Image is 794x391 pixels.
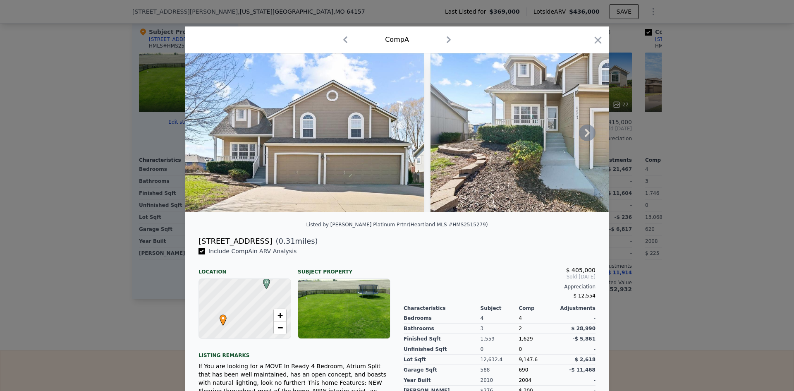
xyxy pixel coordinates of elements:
[205,248,300,254] span: Include Comp A in ARV Analysis
[519,367,528,373] span: 690
[557,313,595,324] div: -
[519,324,557,334] div: 2
[306,222,488,228] div: Listed by [PERSON_NAME] Platinum Prtnr (Heartland MLS #HMS2515279)
[481,355,519,365] div: 12,632.4
[569,367,595,373] span: -$ 11,468
[557,305,595,312] div: Adjustments
[481,344,519,355] div: 0
[272,235,318,247] span: ( miles)
[481,334,519,344] div: 1,559
[557,344,595,355] div: -
[519,336,533,342] span: 1,629
[404,273,595,280] span: Sold [DATE]
[430,53,669,212] img: Property Img
[557,375,595,386] div: -
[404,355,481,365] div: Lot Sqft
[571,326,595,331] span: $ 28,990
[404,365,481,375] div: Garage Sqft
[385,35,409,45] div: Comp A
[277,310,283,320] span: +
[404,305,481,312] div: Characteristics
[519,375,557,386] div: 2004
[574,293,595,299] span: $ 12,554
[481,324,519,334] div: 3
[519,315,522,321] span: 4
[298,262,390,275] div: Subject Property
[519,346,522,352] span: 0
[575,357,595,362] span: $ 2,618
[573,336,595,342] span: -$ 5,861
[261,278,266,283] div: A
[198,262,291,275] div: Location
[481,365,519,375] div: 588
[404,283,595,290] div: Appreciation
[566,267,595,273] span: $ 405,000
[519,305,557,312] div: Comp
[274,321,286,334] a: Zoom out
[279,237,295,245] span: 0.31
[198,235,272,247] div: [STREET_ADDRESS]
[185,53,424,212] img: Property Img
[404,324,481,334] div: Bathrooms
[218,312,229,324] span: •
[404,313,481,324] div: Bedrooms
[261,278,272,285] span: A
[404,334,481,344] div: Finished Sqft
[198,345,390,359] div: Listing remarks
[274,309,286,321] a: Zoom in
[277,322,283,333] span: −
[404,344,481,355] div: Unfinished Sqft
[519,357,538,362] span: 9,147.6
[481,313,519,324] div: 4
[481,305,519,312] div: Subject
[404,375,481,386] div: Year Built
[218,314,222,319] div: •
[481,375,519,386] div: 2010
